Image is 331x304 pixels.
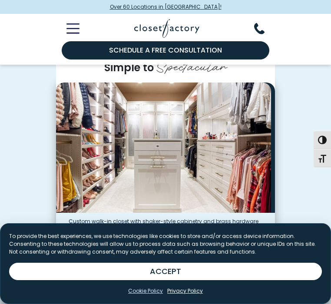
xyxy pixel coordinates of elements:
a: Schedule a Free Consultation [62,41,270,59]
p: To provide the best experiences, we use technologies like cookies to store and/or access device i... [9,232,322,256]
button: ACCEPT [9,263,322,280]
figcaption: Custom walk-in closet with shaker-style cabinetry and brass hardware features angled shoe shelves... [56,213,271,243]
img: Custom walk-in closet with white built-in shelving, hanging rods, and LED rod lighting, featuring... [56,83,271,213]
span: Over 60 Locations in [GEOGRAPHIC_DATA]! [110,3,222,11]
img: Closet Factory Logo [134,19,199,38]
span: Spectacular [156,55,227,76]
button: Phone Number [254,23,275,34]
button: Toggle Mobile Menu [56,23,79,34]
a: Privacy Policy [167,287,203,295]
button: Toggle High Contrast [314,131,331,149]
button: Toggle Font size [314,149,331,167]
a: Cookie Policy [128,287,163,295]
